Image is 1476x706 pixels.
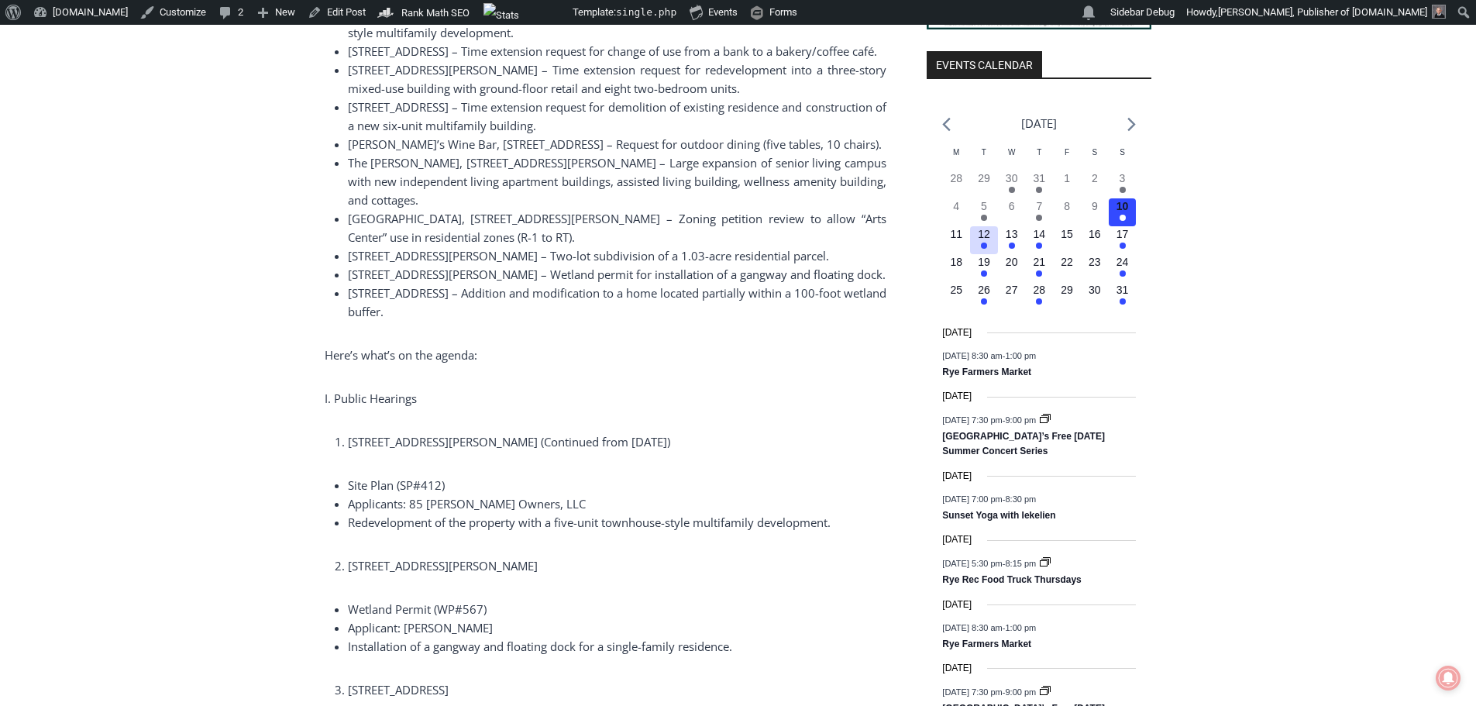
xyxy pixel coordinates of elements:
div: Sunday [1109,146,1137,170]
span: Applicants: 85 [PERSON_NAME] Owners, LLC [348,496,586,511]
time: [DATE] [942,325,972,340]
button: 24 Has events [1109,254,1137,282]
span: Wetland Permit (WP#567) [348,601,487,617]
time: 13 [1006,228,1018,240]
span: Rank Math SEO [401,7,470,19]
button: 30 [1081,282,1109,310]
span: Site Plan (SP#412) [348,477,445,493]
span: T [982,148,986,157]
a: Next month [1127,117,1136,132]
div: Tuesday [970,146,998,170]
span: [DATE] 7:30 pm [942,415,1002,424]
span: [DATE] 7:00 pm [942,494,1002,504]
button: 20 [998,254,1026,282]
time: 26 [978,284,990,296]
button: 31 Has events [1109,282,1137,310]
time: - [942,494,1036,504]
span: [STREET_ADDRESS] – Addition and modification to a home located partially within a 100-foot wetlan... [348,285,886,319]
span: [DATE] 8:30 am [942,622,1002,632]
span: [STREET_ADDRESS][PERSON_NAME] – Wetland permit for installation of a gangway and floating dock. [348,267,886,282]
button: 19 Has events [970,254,998,282]
button: 18 [942,254,970,282]
time: 2 [1092,172,1098,184]
button: 13 Has events [998,226,1026,254]
button: 9 [1081,198,1109,226]
span: Redevelopment of the property with a five-unit townhouse-style multifamily development. [348,515,831,530]
div: Monday [942,146,970,170]
button: 21 Has events [1026,254,1054,282]
span: 9:00 pm [1005,415,1036,424]
span: Installation of a gangway and floating dock for a single-family residence. [348,639,732,654]
a: Book [PERSON_NAME]'s Good Humor for Your Event [460,5,559,71]
span: Applicant: [PERSON_NAME] [348,620,493,635]
a: Rye Rec Food Truck Thursdays [942,574,1081,587]
time: 17 [1116,228,1129,240]
em: Has events [981,243,987,249]
time: 5 [981,200,987,212]
em: Has events [1036,215,1042,221]
button: 28 [942,170,970,198]
span: single.php [616,6,676,18]
button: 14 Has events [1026,226,1054,254]
span: S [1120,148,1125,157]
button: 1 [1053,170,1081,198]
img: s_800_809a2aa2-bb6e-4add-8b5e-749ad0704c34.jpeg [375,1,468,71]
time: - [942,351,1036,360]
span: I. Public Hearings [325,391,417,406]
button: 8 [1053,198,1081,226]
span: [STREET_ADDRESS][PERSON_NAME] – Time extension request for redevelopment into a three-story mixed... [348,62,886,96]
button: 29 [970,170,998,198]
span: M [953,148,959,157]
div: "the precise, almost orchestrated movements of cutting and assembling sushi and [PERSON_NAME] mak... [159,97,220,185]
em: Has events [1120,187,1126,193]
div: Wednesday [998,146,1026,170]
em: Has events [981,215,987,221]
button: 3 Has events [1109,170,1137,198]
button: 23 [1081,254,1109,282]
button: 31 Has events [1026,170,1054,198]
time: - [942,415,1038,424]
span: [STREET_ADDRESS] – Time extension request for change of use from a bank to a bakery/coffee café. [348,43,877,59]
button: 7 Has events [1026,198,1054,226]
em: Has events [1036,243,1042,249]
h4: Book [PERSON_NAME]'s Good Humor for Your Event [472,16,539,60]
span: 8:30 pm [1005,494,1036,504]
time: 31 [1116,284,1129,296]
span: The [PERSON_NAME], [STREET_ADDRESS][PERSON_NAME] – Large expansion of senior living campus with n... [348,155,886,208]
em: Has events [1036,270,1042,277]
a: Rye Farmers Market [942,367,1031,379]
em: Has events [1009,243,1015,249]
em: Has events [1120,298,1126,305]
button: 12 Has events [970,226,998,254]
span: Here’s what’s on the agenda: [325,347,477,363]
time: 14 [1034,228,1046,240]
span: [STREET_ADDRESS][PERSON_NAME] [348,558,538,573]
time: 11 [950,228,962,240]
time: - [942,622,1036,632]
time: [DATE] [942,661,972,676]
time: 28 [1034,284,1046,296]
em: Has events [981,298,987,305]
div: Thursday [1026,146,1054,170]
a: Sunset Yoga with Iekelien [942,510,1055,522]
em: Has events [1009,187,1015,193]
button: 30 Has events [998,170,1026,198]
a: Previous month [942,117,951,132]
span: [PERSON_NAME], Publisher of [DOMAIN_NAME] [1218,6,1427,18]
a: Open Tues. - Sun. [PHONE_NUMBER] [1,156,156,193]
div: Friday [1053,146,1081,170]
span: [DATE] 5:30 pm [942,558,1002,567]
time: 27 [1006,284,1018,296]
time: [DATE] [942,469,972,484]
time: 1 [1064,172,1070,184]
time: - [942,687,1038,696]
img: Views over 48 hours. Click for more Jetpack Stats. [483,3,570,22]
button: 6 [998,198,1026,226]
button: 25 [942,282,970,310]
span: [STREET_ADDRESS] [348,682,449,697]
em: Has events [1036,298,1042,305]
time: 22 [1061,256,1073,268]
time: [DATE] [942,532,972,547]
button: 5 Has events [970,198,998,226]
span: W [1008,148,1015,157]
